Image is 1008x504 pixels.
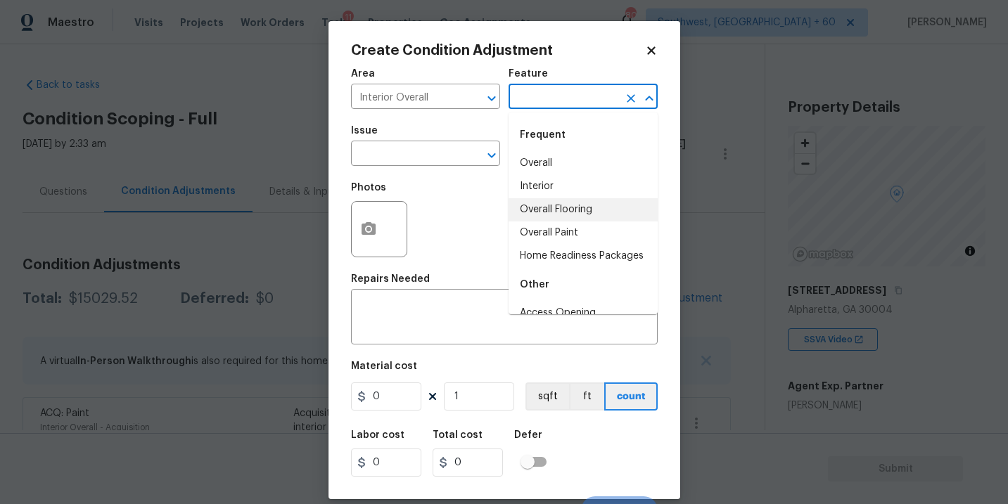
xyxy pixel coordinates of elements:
li: Overall [509,152,658,175]
button: Clear [621,89,641,108]
button: Open [482,146,502,165]
h5: Defer [514,430,542,440]
h5: Repairs Needed [351,274,430,284]
h5: Material cost [351,361,417,371]
div: Frequent [509,118,658,152]
h5: Total cost [433,430,483,440]
h5: Feature [509,69,548,79]
button: Open [482,89,502,108]
h5: Photos [351,183,386,193]
button: Close [639,89,659,108]
h5: Issue [351,126,378,136]
li: Overall Paint [509,221,658,245]
li: Home Readiness Packages [509,245,658,268]
div: Other [509,268,658,302]
li: Access Opening [509,302,658,325]
h5: Labor cost [351,430,404,440]
h2: Create Condition Adjustment [351,44,645,58]
h5: Area [351,69,375,79]
li: Interior [509,175,658,198]
button: ft [569,382,604,411]
button: sqft [525,382,569,411]
li: Overall Flooring [509,198,658,221]
button: count [604,382,658,411]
